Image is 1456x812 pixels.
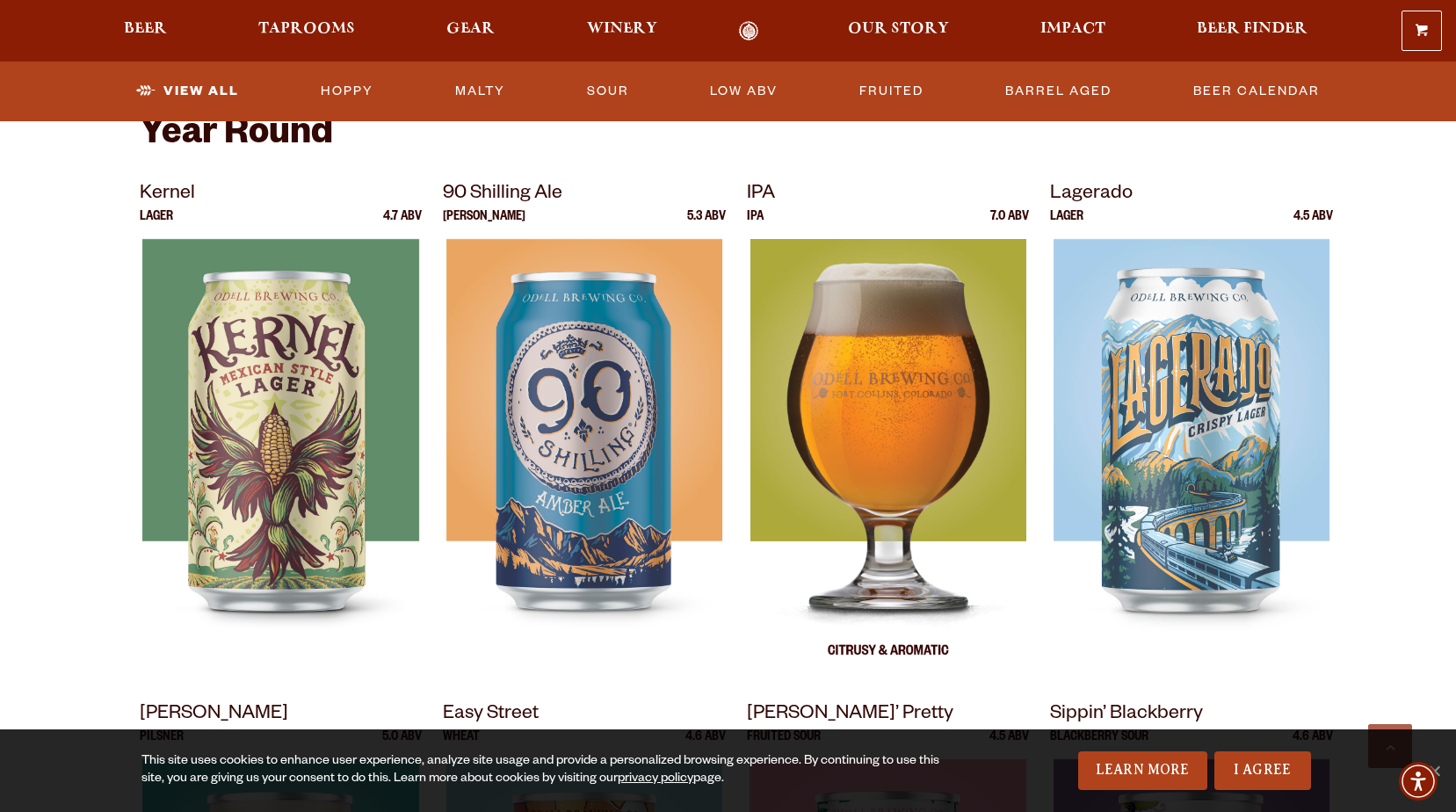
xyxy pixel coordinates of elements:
a: Beer Calendar [1186,71,1327,112]
p: [PERSON_NAME] [140,700,423,731]
p: Lager [1050,211,1083,239]
a: IPA IPA 7.0 ABV IPA IPA [747,179,1030,678]
div: This site uses cookies to enhance user experience, analyze site usage and provide a personalized ... [141,753,962,788]
a: Sour [580,71,636,112]
a: Learn More [1078,751,1207,790]
p: IPA [747,179,1030,211]
a: privacy policy [618,772,693,787]
a: Beer [112,21,178,41]
a: Our Story [837,21,960,41]
a: Scroll to top [1368,724,1412,768]
img: Lagerado [1054,239,1329,678]
a: View All [129,71,246,112]
p: 4.5 ABV [1293,211,1333,239]
p: Lager [140,211,173,239]
span: Beer [124,22,167,36]
p: 5.3 ABV [687,211,726,239]
p: IPA [747,211,764,239]
a: Taprooms [247,21,366,41]
p: 7.0 ABV [990,211,1029,239]
img: IPA [750,239,1025,678]
a: Hoppy [314,71,380,112]
a: Low ABV [703,71,785,112]
p: 90 Shilling Ale [443,179,726,211]
a: Odell Home [716,21,782,41]
p: 4.7 ABV [383,211,422,239]
span: Beer Finder [1197,22,1308,36]
span: Taprooms [258,22,355,36]
span: Our Story [848,22,949,36]
p: Sippin’ Blackberry [1050,700,1333,731]
span: Winery [587,22,657,36]
p: [PERSON_NAME]’ Pretty [747,700,1030,731]
img: Kernel [142,239,418,678]
a: Barrel Aged [998,71,1119,112]
p: [PERSON_NAME] [443,211,525,239]
a: Winery [576,21,669,41]
p: Lagerado [1050,179,1333,211]
a: Impact [1029,21,1117,41]
a: Malty [448,71,512,112]
div: Accessibility Menu [1399,762,1438,801]
img: 90 Shilling Ale [446,239,722,678]
h2: Year Round [140,115,1317,157]
a: Lagerado Lager 4.5 ABV Lagerado Lagerado [1050,179,1333,678]
a: 90 Shilling Ale [PERSON_NAME] 5.3 ABV 90 Shilling Ale 90 Shilling Ale [443,179,726,678]
span: Gear [446,22,495,36]
a: Beer Finder [1185,21,1319,41]
p: Kernel [140,179,423,211]
a: Kernel Lager 4.7 ABV Kernel Kernel [140,179,423,678]
span: Impact [1040,22,1105,36]
a: Gear [435,21,506,41]
a: Fruited [852,71,931,112]
a: I Agree [1214,751,1311,790]
p: Easy Street [443,700,726,731]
